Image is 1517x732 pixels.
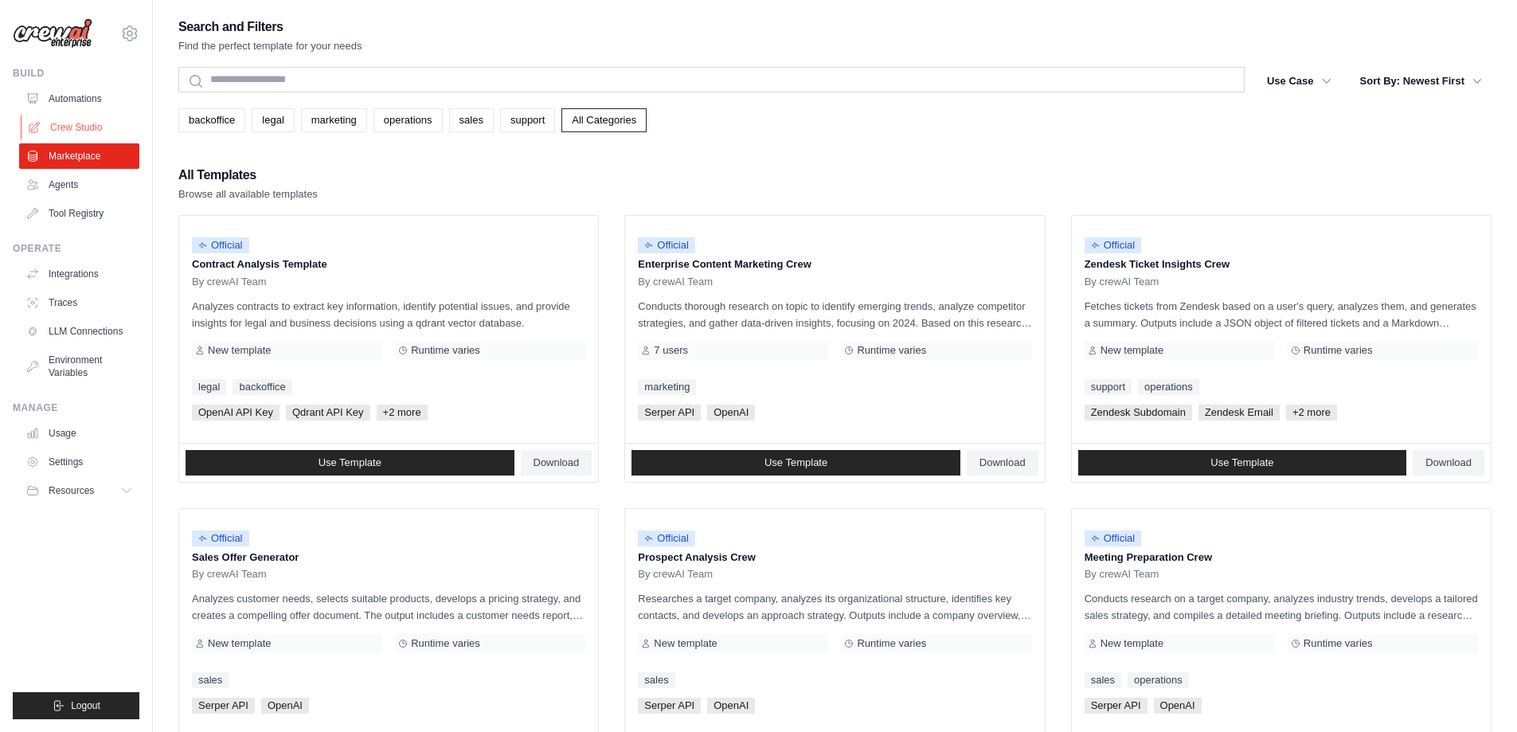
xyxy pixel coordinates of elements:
[319,456,381,469] span: Use Template
[1085,379,1132,395] a: support
[373,108,443,132] a: operations
[1085,298,1478,331] p: Fetches tickets from Zendesk based on a user's query, analyzes them, and generates a summary. Out...
[638,405,701,421] span: Serper API
[1413,450,1484,476] a: Download
[19,421,139,446] a: Usage
[449,108,494,132] a: sales
[286,405,370,421] span: Qdrant API Key
[1085,530,1142,546] span: Official
[1085,672,1121,688] a: sales
[638,568,713,581] span: By crewAI Team
[192,550,585,566] p: Sales Offer Generator
[1210,456,1273,469] span: Use Template
[654,344,688,357] span: 7 users
[707,405,755,421] span: OpenAI
[19,449,139,475] a: Settings
[857,344,926,357] span: Runtime varies
[377,405,428,421] span: +2 more
[19,478,139,503] button: Resources
[178,164,318,186] h2: All Templates
[631,450,960,476] a: Use Template
[192,379,226,395] a: legal
[1085,405,1192,421] span: Zendesk Subdomain
[19,86,139,112] a: Automations
[13,692,139,719] button: Logout
[252,108,294,132] a: legal
[192,568,267,581] span: By crewAI Team
[1085,276,1159,288] span: By crewAI Team
[1085,256,1478,272] p: Zendesk Ticket Insights Crew
[192,298,585,331] p: Analyzes contracts to extract key information, identify potential issues, and provide insights fo...
[186,450,514,476] a: Use Template
[208,637,271,650] span: New template
[521,450,592,476] a: Download
[500,108,555,132] a: support
[1154,698,1202,714] span: OpenAI
[19,143,139,169] a: Marketplace
[1425,456,1472,469] span: Download
[1085,568,1159,581] span: By crewAI Team
[561,108,647,132] a: All Categories
[638,530,695,546] span: Official
[19,290,139,315] a: Traces
[638,256,1031,272] p: Enterprise Content Marketing Crew
[1085,698,1148,714] span: Serper API
[638,550,1031,566] p: Prospect Analysis Crew
[979,456,1026,469] span: Download
[654,637,717,650] span: New template
[19,172,139,198] a: Agents
[638,672,674,688] a: sales
[707,698,755,714] span: OpenAI
[411,637,480,650] span: Runtime varies
[178,186,318,202] p: Browse all available templates
[21,115,141,140] a: Crew Studio
[1085,590,1478,624] p: Conducts research on a target company, analyzes industry trends, develops a tailored sales strate...
[1085,237,1142,253] span: Official
[1351,67,1492,96] button: Sort By: Newest First
[13,18,92,49] img: Logo
[1286,405,1337,421] span: +2 more
[19,201,139,226] a: Tool Registry
[192,405,280,421] span: OpenAI API Key
[178,108,245,132] a: backoffice
[638,698,701,714] span: Serper API
[261,698,309,714] span: OpenAI
[192,256,585,272] p: Contract Analysis Template
[192,698,255,714] span: Serper API
[1138,379,1199,395] a: operations
[192,237,249,253] span: Official
[19,261,139,287] a: Integrations
[1304,344,1373,357] span: Runtime varies
[638,590,1031,624] p: Researches a target company, analyzes its organizational structure, identifies key contacts, and ...
[71,699,100,712] span: Logout
[208,344,271,357] span: New template
[192,276,267,288] span: By crewAI Team
[13,401,139,414] div: Manage
[967,450,1038,476] a: Download
[638,237,695,253] span: Official
[1101,637,1163,650] span: New template
[1128,672,1189,688] a: operations
[857,637,926,650] span: Runtime varies
[1198,405,1280,421] span: Zendesk Email
[411,344,480,357] span: Runtime varies
[1101,344,1163,357] span: New template
[13,67,139,80] div: Build
[1257,67,1341,96] button: Use Case
[192,530,249,546] span: Official
[49,484,94,497] span: Resources
[178,16,362,38] h2: Search and Filters
[638,298,1031,331] p: Conducts thorough research on topic to identify emerging trends, analyze competitor strategies, a...
[192,590,585,624] p: Analyzes customer needs, selects suitable products, develops a pricing strategy, and creates a co...
[1078,450,1407,476] a: Use Template
[638,379,696,395] a: marketing
[192,672,229,688] a: sales
[534,456,580,469] span: Download
[13,242,139,255] div: Operate
[19,347,139,386] a: Environment Variables
[301,108,367,132] a: marketing
[764,456,827,469] span: Use Template
[178,38,362,54] p: Find the perfect template for your needs
[638,276,713,288] span: By crewAI Team
[233,379,291,395] a: backoffice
